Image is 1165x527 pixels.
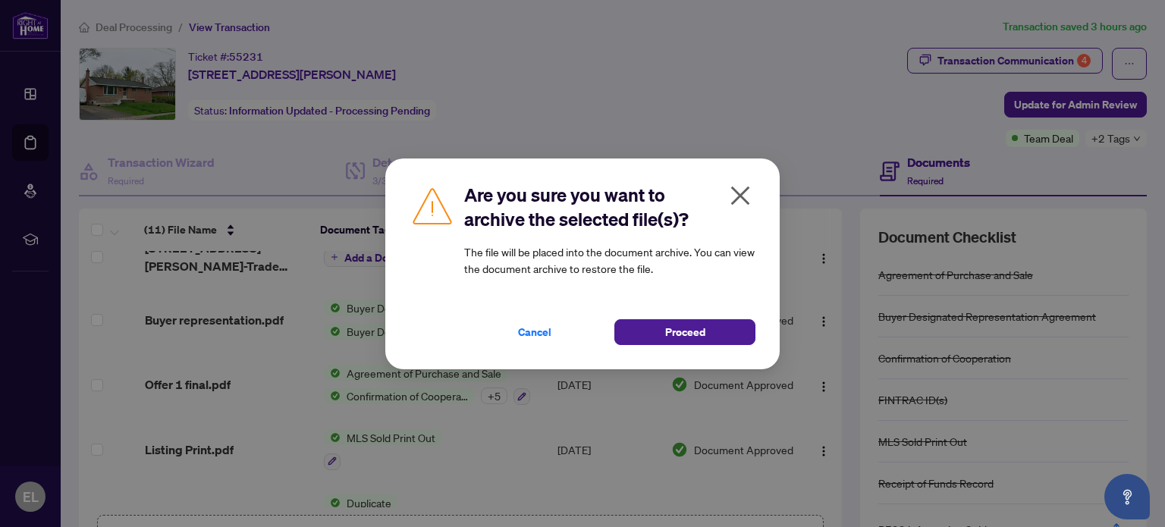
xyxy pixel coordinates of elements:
span: Proceed [665,320,705,344]
span: close [728,184,752,208]
button: Cancel [464,319,605,345]
article: The file will be placed into the document archive. You can view the document archive to restore t... [464,243,755,277]
h2: Are you sure you want to archive the selected file(s)? [464,183,755,231]
button: Open asap [1104,474,1150,519]
button: Proceed [614,319,755,345]
img: Caution Icon [410,183,455,228]
span: Cancel [518,320,551,344]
